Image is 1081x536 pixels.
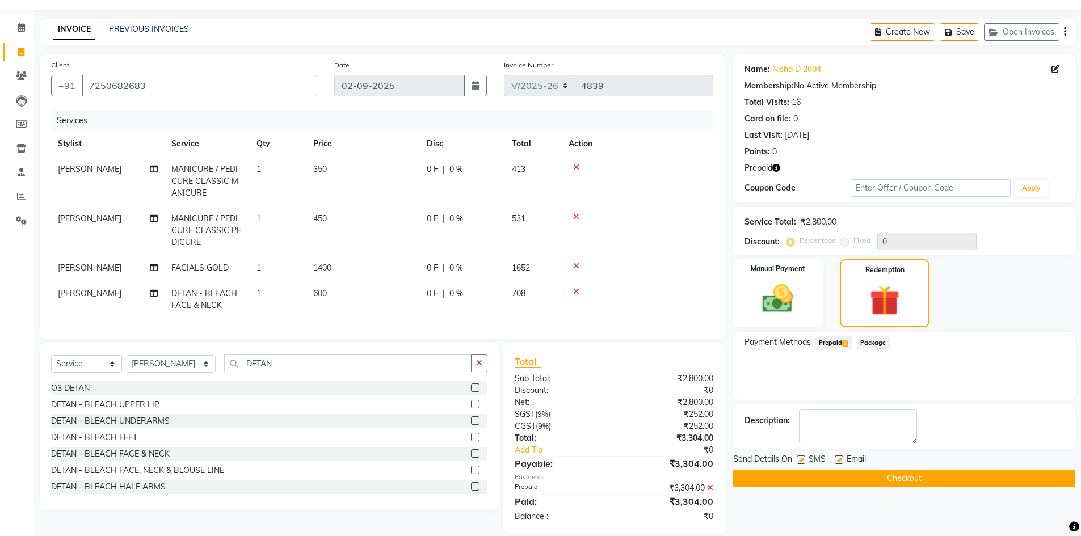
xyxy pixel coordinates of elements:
[853,235,870,246] label: Fixed
[256,288,261,298] span: 1
[171,213,241,247] span: MANICURE / PEDICURE CLASSIC PEDICURE
[744,336,811,348] span: Payment Methods
[614,385,722,396] div: ₹0
[443,163,445,175] span: |
[443,288,445,299] span: |
[313,263,331,273] span: 1400
[449,163,463,175] span: 0 %
[614,432,722,444] div: ₹3,304.00
[171,263,229,273] span: FACIALS GOLD
[512,288,525,298] span: 708
[334,60,350,70] label: Date
[860,282,909,319] img: _gift.svg
[313,164,327,174] span: 350
[53,19,95,40] a: INVOICE
[443,262,445,274] span: |
[427,213,438,225] span: 0 F
[51,75,83,96] button: +91
[51,465,224,476] div: DETAN - BLEACH FACE, NECK & BLOUSE LINE
[809,453,826,467] span: SMS
[772,64,821,75] a: Nisha D 2004
[51,382,90,394] div: O3 DETAN
[842,340,848,347] span: 2
[733,470,1075,487] button: Checkout
[984,23,1059,41] button: Open Invoices
[793,113,798,125] div: 0
[306,131,420,157] th: Price
[506,457,614,470] div: Payable:
[865,265,905,275] label: Redemption
[744,80,794,92] div: Membership:
[940,23,979,41] button: Save
[51,131,165,157] th: Stylist
[58,263,121,273] span: [PERSON_NAME]
[744,415,790,427] div: Description:
[51,481,166,493] div: DETAN - BLEACH HALF ARMS
[51,432,137,444] div: DETAN - BLEACH FEET
[165,131,250,157] th: Service
[614,420,722,432] div: ₹252.00
[506,444,632,456] a: Add Tip
[506,495,614,508] div: Paid:
[313,288,327,298] span: 600
[614,373,722,385] div: ₹2,800.00
[427,262,438,274] span: 0 F
[744,96,789,108] div: Total Visits:
[512,164,525,174] span: 413
[313,213,327,223] span: 450
[785,129,809,141] div: [DATE]
[506,510,614,522] div: Balance :
[870,23,935,41] button: Create New
[512,263,530,273] span: 1652
[792,96,801,108] div: 16
[506,432,614,444] div: Total:
[449,288,463,299] span: 0 %
[506,420,614,432] div: ( )
[752,281,803,316] img: _cash.svg
[537,410,548,419] span: 9%
[51,448,170,460] div: DETAN - BLEACH FACE & NECK
[506,482,614,494] div: Prepaid
[515,421,536,431] span: CGST
[857,336,890,349] span: Package
[449,262,463,274] span: 0 %
[250,131,306,157] th: Qty
[632,444,722,456] div: ₹0
[744,64,770,75] div: Name:
[614,495,722,508] div: ₹3,304.00
[171,288,237,310] span: DETAN - BLEACH FACE & NECK
[256,213,261,223] span: 1
[1015,180,1048,197] button: Apply
[751,264,805,274] label: Manual Payment
[515,472,713,482] div: Payments
[733,453,792,467] span: Send Details On
[224,354,472,372] input: Search or Scan
[449,213,463,225] span: 0 %
[58,213,121,223] span: [PERSON_NAME]
[256,263,261,273] span: 1
[505,131,562,157] th: Total
[171,164,238,198] span: MANICURE / PEDICURE CLASSIC MANICURE
[52,110,722,131] div: Services
[538,421,549,431] span: 9%
[801,216,836,228] div: ₹2,800.00
[847,453,866,467] span: Email
[744,80,1064,92] div: No Active Membership
[744,216,796,228] div: Service Total:
[51,415,170,427] div: DETAN - BLEACH UNDERARMS
[58,164,121,174] span: [PERSON_NAME]
[443,213,445,225] span: |
[504,60,553,70] label: Invoice Number
[515,409,535,419] span: SGST
[614,408,722,420] div: ₹252.00
[614,482,722,494] div: ₹3,304.00
[744,182,851,194] div: Coupon Code
[256,164,261,174] span: 1
[506,373,614,385] div: Sub Total:
[744,129,783,141] div: Last Visit:
[82,75,317,96] input: Search by Name/Mobile/Email/Code
[851,179,1011,197] input: Enter Offer / Coupon Code
[744,236,780,248] div: Discount:
[772,146,777,158] div: 0
[614,457,722,470] div: ₹3,304.00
